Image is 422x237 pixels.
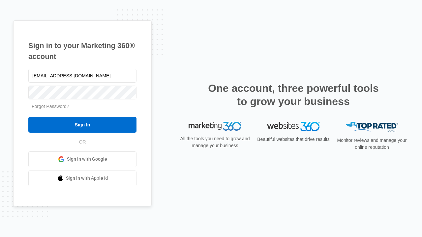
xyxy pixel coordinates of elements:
[66,175,108,182] span: Sign in with Apple Id
[178,135,252,149] p: All the tools you need to grow and manage your business
[28,69,136,83] input: Email
[28,171,136,186] a: Sign in with Apple Id
[256,136,330,143] p: Beautiful websites that drive results
[267,122,320,131] img: Websites 360
[28,151,136,167] a: Sign in with Google
[67,156,107,163] span: Sign in with Google
[75,139,91,145] span: OR
[335,137,409,151] p: Monitor reviews and manage your online reputation
[28,40,136,62] h1: Sign in to your Marketing 360® account
[346,122,398,133] img: Top Rated Local
[206,82,381,108] h2: One account, three powerful tools to grow your business
[32,104,69,109] a: Forgot Password?
[189,122,241,131] img: Marketing 360
[28,117,136,133] input: Sign In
